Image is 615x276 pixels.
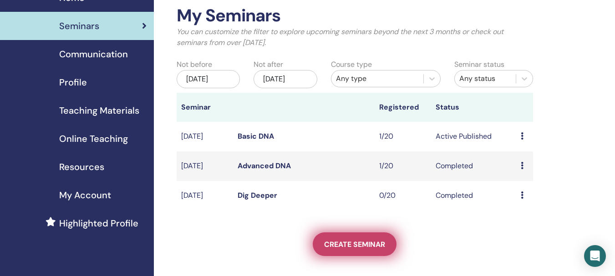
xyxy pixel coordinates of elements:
div: Any type [336,73,419,84]
label: Course type [331,59,372,70]
label: Not after [254,59,283,70]
th: Seminar [177,93,233,122]
td: 1/20 [375,122,431,151]
span: Seminars [59,19,99,33]
span: Teaching Materials [59,104,139,117]
a: Dig Deeper [238,191,277,200]
th: Status [431,93,516,122]
span: Communication [59,47,128,61]
p: You can customize the filter to explore upcoming seminars beyond the next 3 months or check out s... [177,26,533,48]
span: My Account [59,188,111,202]
td: Completed [431,181,516,211]
div: [DATE] [254,70,317,88]
label: Not before [177,59,212,70]
h2: My Seminars [177,5,533,26]
td: [DATE] [177,122,233,151]
a: Create seminar [313,232,396,256]
span: Resources [59,160,104,174]
div: Any status [459,73,511,84]
span: Create seminar [324,240,385,249]
span: Profile [59,75,87,89]
div: [DATE] [177,70,240,88]
span: Online Teaching [59,132,128,146]
a: Advanced DNA [238,161,291,171]
td: Completed [431,151,516,181]
td: Active Published [431,122,516,151]
td: 0/20 [375,181,431,211]
th: Registered [375,93,431,122]
td: [DATE] [177,181,233,211]
a: Basic DNA [238,131,274,141]
div: Open Intercom Messenger [584,245,606,267]
td: 1/20 [375,151,431,181]
label: Seminar status [454,59,504,70]
span: Highlighted Profile [59,216,138,230]
td: [DATE] [177,151,233,181]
